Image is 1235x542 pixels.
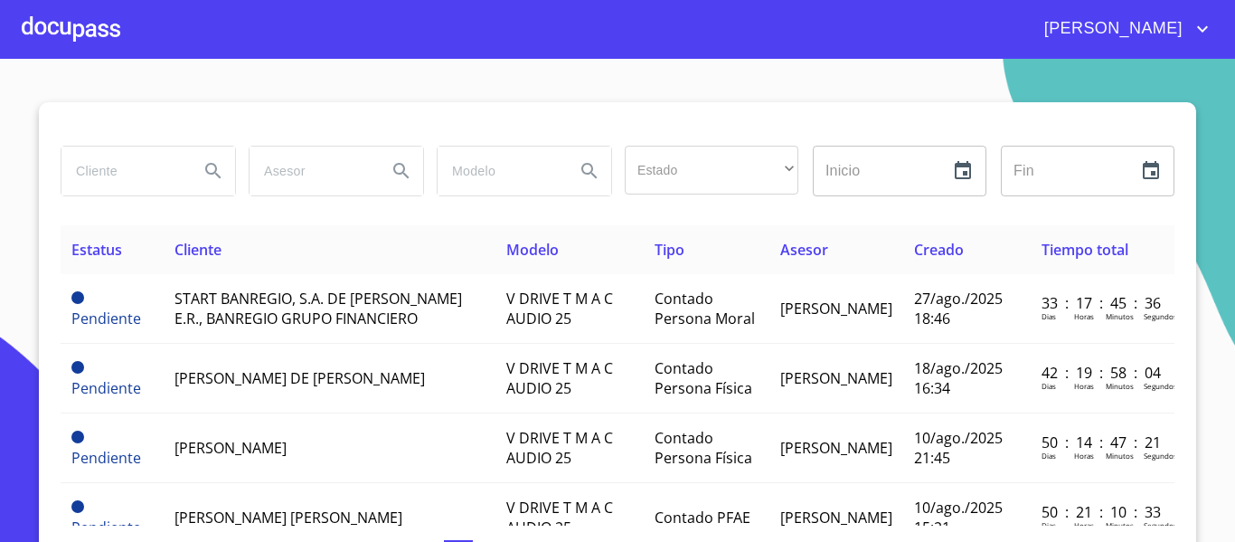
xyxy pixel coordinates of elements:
span: Pendiente [71,309,141,328]
span: Contado Persona Física [655,428,752,468]
span: Pendiente [71,500,84,513]
span: Tiempo total [1042,240,1128,260]
span: 10/ago./2025 21:45 [914,428,1003,468]
span: START BANREGIO, S.A. DE [PERSON_NAME] E.R., BANREGIO GRUPO FINANCIERO [174,289,462,328]
span: Creado [914,240,964,260]
p: Horas [1074,451,1094,461]
button: Search [192,149,235,193]
button: Search [380,149,423,193]
p: 50 : 14 : 47 : 21 [1042,433,1164,452]
p: 33 : 17 : 45 : 36 [1042,293,1164,313]
button: Search [568,149,611,193]
span: [PERSON_NAME] DE [PERSON_NAME] [174,368,425,388]
span: V DRIVE T M A C AUDIO 25 [506,358,613,398]
p: Horas [1074,520,1094,530]
span: Tipo [655,240,684,260]
span: [PERSON_NAME] [PERSON_NAME] [174,508,402,528]
p: Minutos [1106,381,1134,391]
span: Contado PFAE [655,508,750,528]
p: Segundos [1144,520,1177,530]
span: [PERSON_NAME] [1031,14,1192,43]
p: Dias [1042,451,1056,461]
p: Minutos [1106,311,1134,321]
span: Pendiente [71,518,141,537]
span: Pendiente [71,431,84,443]
span: Estatus [71,240,122,260]
div: ​ [625,146,798,195]
span: 18/ago./2025 16:34 [914,358,1003,398]
span: V DRIVE T M A C AUDIO 25 [506,498,613,537]
span: [PERSON_NAME] [780,299,892,319]
p: 50 : 21 : 10 : 33 [1042,502,1164,522]
span: Pendiente [71,378,141,398]
p: Minutos [1106,451,1134,461]
button: account of current user [1031,14,1213,43]
span: [PERSON_NAME] [174,438,287,458]
p: Segundos [1144,311,1177,321]
p: Horas [1074,311,1094,321]
span: Contado Persona Moral [655,289,755,328]
span: V DRIVE T M A C AUDIO 25 [506,428,613,468]
span: Pendiente [71,361,84,374]
span: 10/ago./2025 15:21 [914,498,1003,537]
span: Contado Persona Física [655,358,752,398]
span: Pendiente [71,448,141,468]
span: Modelo [506,240,559,260]
input: search [438,147,561,195]
span: V DRIVE T M A C AUDIO 25 [506,289,613,328]
p: Dias [1042,520,1056,530]
span: [PERSON_NAME] [780,508,892,528]
p: 42 : 19 : 58 : 04 [1042,363,1164,383]
p: Minutos [1106,520,1134,530]
p: Dias [1042,311,1056,321]
span: [PERSON_NAME] [780,368,892,388]
span: Cliente [174,240,222,260]
p: Segundos [1144,451,1177,461]
p: Horas [1074,381,1094,391]
span: 27/ago./2025 18:46 [914,289,1003,328]
p: Segundos [1144,381,1177,391]
p: Dias [1042,381,1056,391]
input: search [250,147,372,195]
span: [PERSON_NAME] [780,438,892,458]
span: Pendiente [71,291,84,304]
input: search [61,147,184,195]
span: Asesor [780,240,828,260]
